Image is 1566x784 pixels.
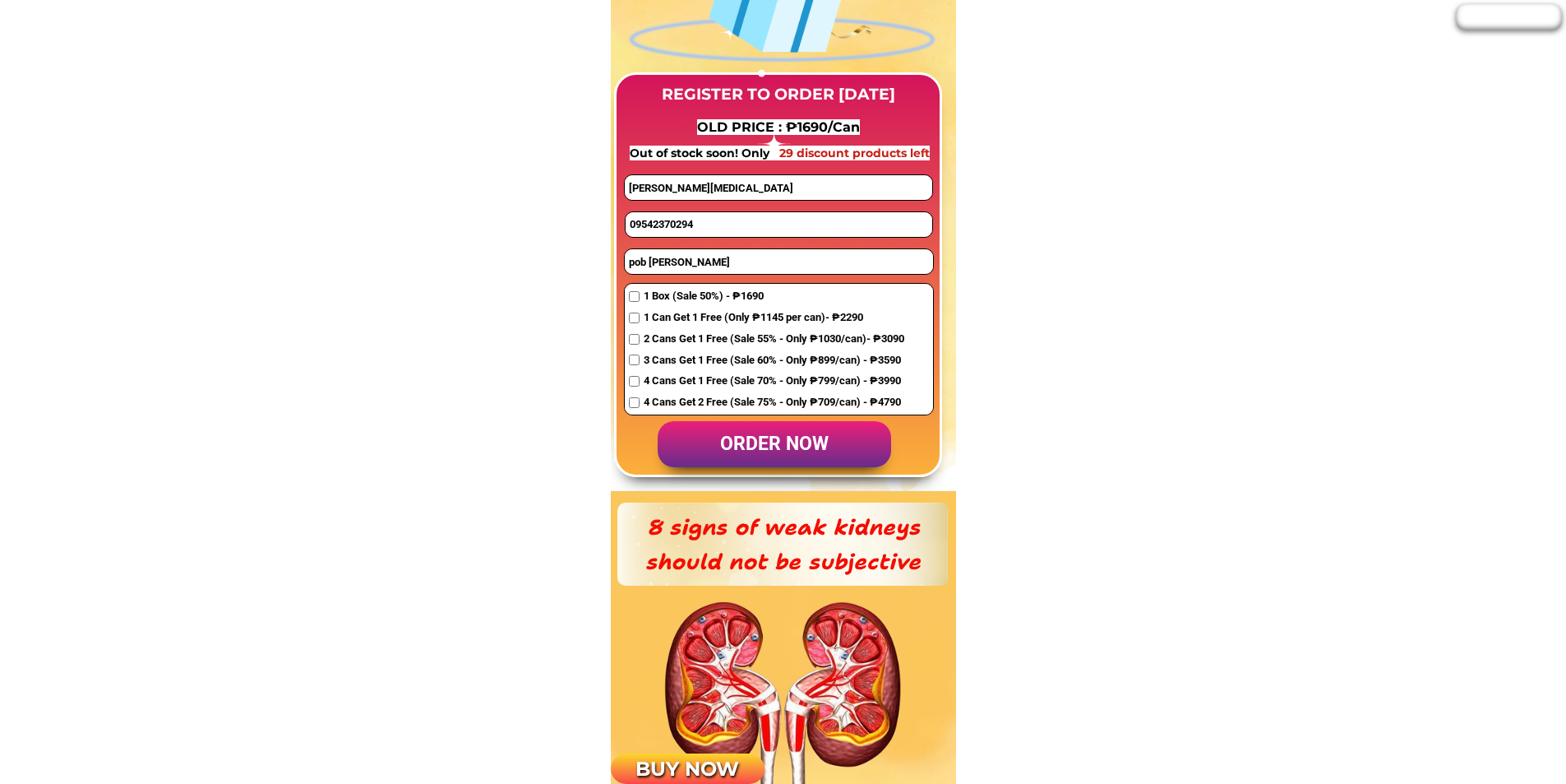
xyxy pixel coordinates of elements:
span: 2 Cans Get 1 Free (Sale 55% - Only ₱1030/can)- ₱3090 [644,331,904,348]
span: Out of stock soon! Only [630,146,773,160]
span: 29 discount products left [779,146,930,160]
input: first and last name [625,175,931,200]
span: 4 Cans Get 1 Free (Sale 70% - Only ₱799/can) - ₱3990 [644,373,904,390]
span: 1 Box (Sale 50%) - ₱1690 [644,288,904,305]
span: 1 Can Get 1 Free (Only ₱1145 per can)- ₱2290 [644,309,904,327]
span: 4 Cans Get 2 Free (Sale 75% - Only ₱709/can) - ₱4790 [644,394,904,411]
p: order now [658,421,891,468]
input: Phone number [626,212,932,237]
span: 3 Cans Get 1 Free (Sale 60% - Only ₱899/can) - ₱3590 [644,352,904,369]
h3: 8 signs of weak kidneys should not be subjective [639,510,927,578]
span: OLD PRICE : ₱1690/Can [697,119,860,135]
input: Address [625,249,933,274]
h3: REGISTER TO ORDER [DATE] [649,82,908,107]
